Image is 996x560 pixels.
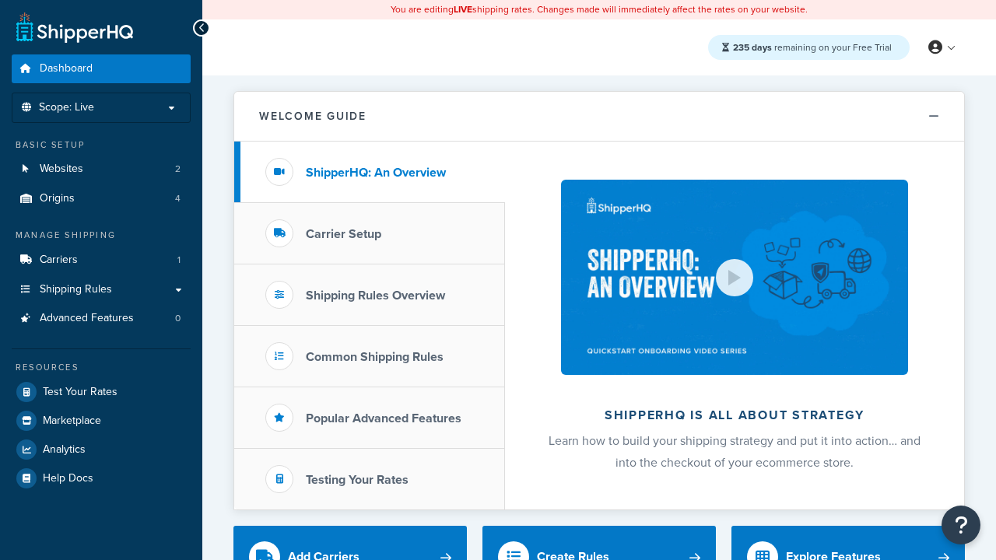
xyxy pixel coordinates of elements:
[175,312,181,325] span: 0
[39,101,94,114] span: Scope: Live
[43,386,117,399] span: Test Your Rates
[12,184,191,213] li: Origins
[12,304,191,333] li: Advanced Features
[549,432,921,471] span: Learn how to build your shipping strategy and put it into action… and into the checkout of your e...
[12,155,191,184] li: Websites
[454,2,472,16] b: LIVE
[175,192,181,205] span: 4
[40,254,78,267] span: Carriers
[306,411,461,425] h3: Popular Advanced Features
[40,312,134,325] span: Advanced Features
[306,166,446,180] h3: ShipperHQ: An Overview
[43,443,86,457] span: Analytics
[12,304,191,333] a: Advanced Features0
[12,138,191,152] div: Basic Setup
[12,155,191,184] a: Websites2
[12,361,191,374] div: Resources
[43,415,101,428] span: Marketplace
[177,254,181,267] span: 1
[306,473,409,487] h3: Testing Your Rates
[175,163,181,176] span: 2
[43,472,93,485] span: Help Docs
[12,246,191,275] li: Carriers
[942,506,980,544] button: Open Resource Center
[306,350,444,364] h3: Common Shipping Rules
[733,40,892,54] span: remaining on your Free Trial
[561,180,908,375] img: ShipperHQ is all about strategy
[12,184,191,213] a: Origins4
[259,110,366,122] h2: Welcome Guide
[40,192,75,205] span: Origins
[12,54,191,83] a: Dashboard
[12,436,191,464] a: Analytics
[40,283,112,296] span: Shipping Rules
[12,229,191,242] div: Manage Shipping
[40,62,93,75] span: Dashboard
[40,163,83,176] span: Websites
[546,408,923,422] h2: ShipperHQ is all about strategy
[12,275,191,304] a: Shipping Rules
[12,407,191,435] a: Marketplace
[733,40,772,54] strong: 235 days
[306,289,445,303] h3: Shipping Rules Overview
[12,378,191,406] a: Test Your Rates
[234,92,964,142] button: Welcome Guide
[12,464,191,492] a: Help Docs
[12,246,191,275] a: Carriers1
[306,227,381,241] h3: Carrier Setup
